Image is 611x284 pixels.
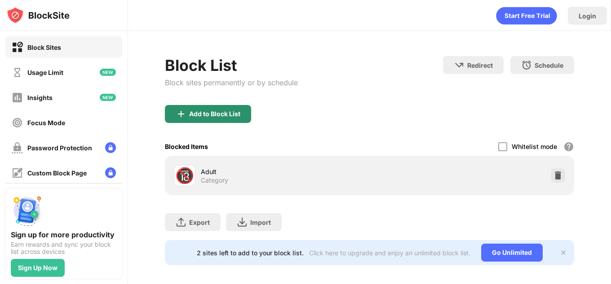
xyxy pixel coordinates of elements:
[11,241,117,255] div: Earn rewards and sync your block list across devices
[309,249,470,257] div: Click here to upgrade and enjoy an unlimited block list.
[27,44,61,51] div: Block Sites
[27,144,92,152] div: Password Protection
[175,166,194,185] div: 🔞
[12,117,23,128] img: focus-off.svg
[250,218,271,226] div: Import
[197,249,304,257] div: 2 sites left to add to your block list.
[11,230,117,239] div: Sign up for more productivity
[12,142,23,153] img: password-protection-off.svg
[512,143,557,150] div: Whitelist mode
[11,194,43,227] img: push-signup.svg
[105,167,116,178] img: lock-menu.svg
[27,94,53,101] div: Insights
[27,119,65,127] div: Focus Mode
[18,264,58,271] div: Sign Up Now
[481,244,543,262] div: Go Unlimited
[27,69,63,76] div: Usage Limit
[165,78,298,87] div: Block sites permanently or by schedule
[27,169,87,177] div: Custom Block Page
[165,143,208,150] div: Blocked Items
[12,42,23,53] img: block-on.svg
[6,6,70,24] img: logo-blocksite.svg
[12,92,23,103] img: insights-off.svg
[100,94,116,101] img: new-icon.svg
[12,67,23,78] img: time-usage-off.svg
[496,7,557,25] div: animation
[105,142,116,153] img: lock-menu.svg
[100,69,116,76] img: new-icon.svg
[189,110,240,118] div: Add to Block List
[579,12,596,20] div: Login
[165,56,298,74] div: Block List
[189,218,210,226] div: Export
[560,249,567,256] img: x-button.svg
[467,61,493,69] div: Redirect
[535,61,563,69] div: Schedule
[201,176,228,184] div: Category
[12,167,23,179] img: customize-block-page-off.svg
[201,167,370,176] div: Adult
